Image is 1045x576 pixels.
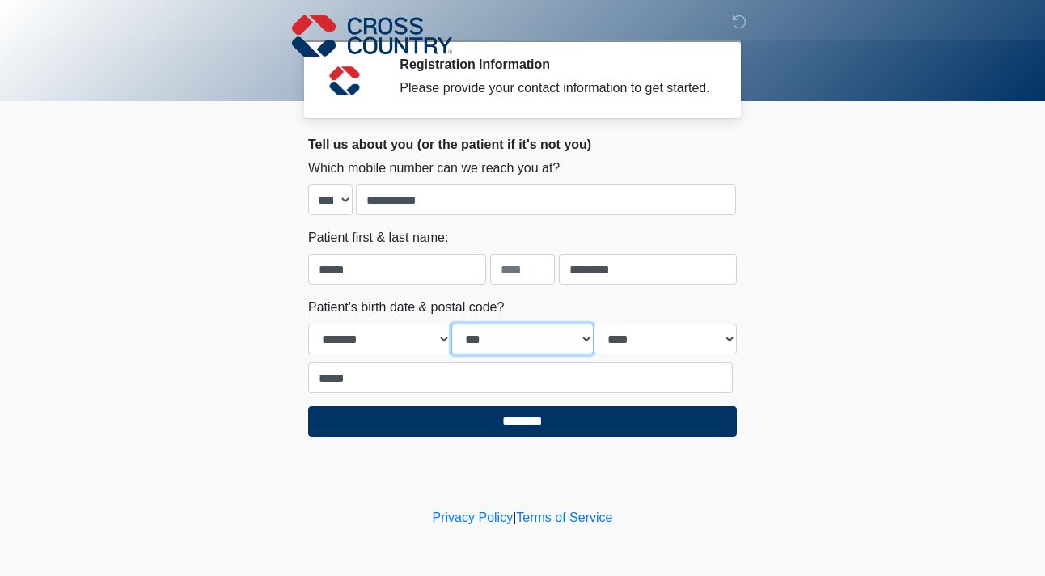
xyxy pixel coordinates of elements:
[513,510,516,524] a: |
[308,159,560,178] label: Which mobile number can we reach you at?
[308,298,504,317] label: Patient's birth date & postal code?
[400,78,713,98] div: Please provide your contact information to get started.
[308,228,448,248] label: Patient first & last name:
[516,510,612,524] a: Terms of Service
[320,57,369,105] img: Agent Avatar
[292,12,452,59] img: Cross Country Logo
[308,137,737,152] h2: Tell us about you (or the patient if it's not you)
[433,510,514,524] a: Privacy Policy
